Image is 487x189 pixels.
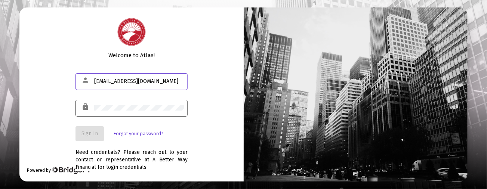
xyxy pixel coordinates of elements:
img: Bridge Financial Technology Logo [52,167,91,174]
button: Sign In [75,126,104,141]
span: Sign In [81,130,98,137]
a: Forgot your password? [114,130,163,137]
div: Welcome to Atlas! [75,52,188,59]
img: Logo [117,18,146,46]
input: Email or Username [94,78,184,84]
mat-icon: lock [81,102,90,111]
div: Need credentials? Please reach out to your contact or representative at A Better Way Financial fo... [75,141,188,171]
mat-icon: person [81,76,90,85]
div: Powered by [27,167,91,174]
